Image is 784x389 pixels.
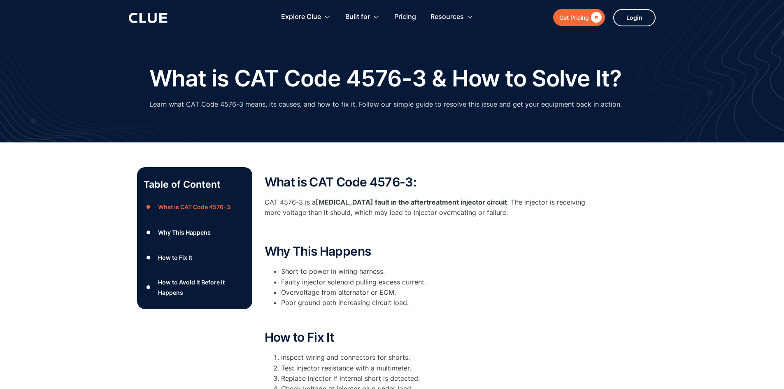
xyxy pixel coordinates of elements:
[144,178,246,191] p: Table of Content
[265,312,594,322] p: ‍
[149,99,622,109] p: Learn what CAT Code 4576-3 means, its causes, and how to fix it. Follow our simple guide to resol...
[281,287,594,298] li: Overvoltage from alternator or ECM.
[144,201,154,213] div: ●
[589,12,602,23] div: 
[144,252,246,264] a: ●How to Fix It
[281,298,594,308] li: Poor ground path increasing circuit load.
[281,363,594,373] li: Test injector resistance with a multimeter.
[430,4,464,30] div: Resources
[345,4,370,30] div: Built for
[265,226,594,236] p: ‍
[430,4,474,30] div: Resources
[144,201,246,213] a: ●What is CAT Code 4576-3:
[394,4,416,30] a: Pricing
[144,252,154,264] div: ●
[559,12,589,23] div: Get Pricing
[265,197,594,218] p: CAT 4576-3 is a . The injector is receiving more voltage than it should, which may lead to inject...
[316,198,507,206] strong: [MEDICAL_DATA] fault in the aftertreatment injector circuit
[281,352,594,363] li: Inspect wiring and connectors for shorts.
[281,266,594,277] li: Short to power in wiring harness.
[144,277,246,298] a: ●How to Avoid It Before It Happens
[158,202,232,212] div: What is CAT Code 4576-3:
[144,226,246,238] a: ●Why This Happens
[613,9,656,26] a: Login
[281,4,321,30] div: Explore Clue
[265,331,594,344] h2: How to Fix It
[265,175,594,189] h2: What is CAT Code 4576-3:
[281,4,331,30] div: Explore Clue
[158,252,192,263] div: How to Fix It
[144,226,154,238] div: ●
[553,9,605,26] a: Get Pricing
[158,227,211,238] div: Why This Happens
[281,373,594,384] li: Replace injector if internal short is detected.
[144,281,154,293] div: ●
[281,277,594,287] li: Faulty injector solenoid pulling excess current.
[149,66,622,91] h1: What is CAT Code 4576-3 & How to Solve It?
[345,4,380,30] div: Built for
[265,245,594,258] h2: Why This Happens
[158,277,245,298] div: How to Avoid It Before It Happens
